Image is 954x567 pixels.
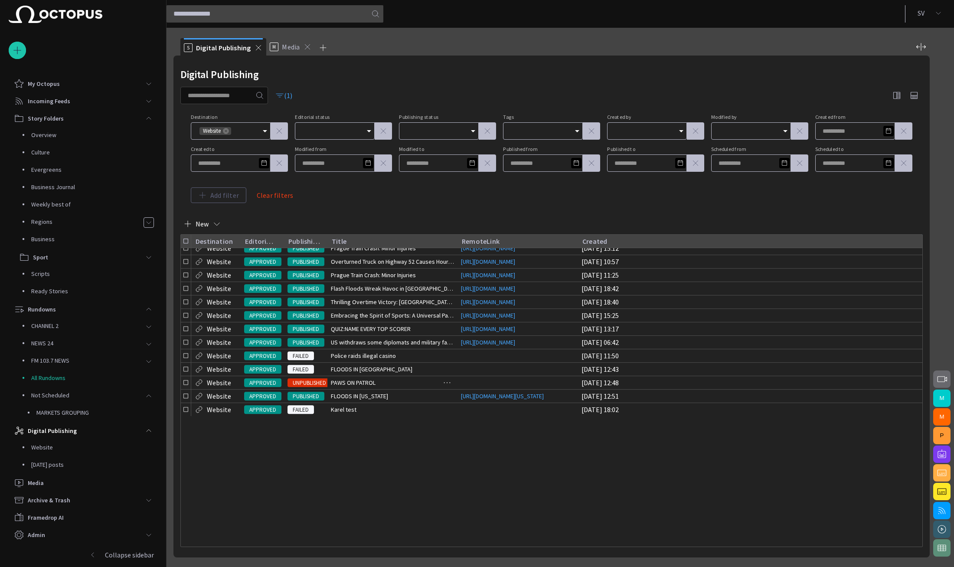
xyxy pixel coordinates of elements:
p: Website [207,351,231,361]
button: Open [779,125,791,137]
span: Karel test [331,405,356,414]
span: FAILED [288,352,314,361]
button: Open [571,125,583,137]
label: Created from [815,114,845,120]
label: Tags [503,114,514,120]
p: M [270,43,278,51]
p: Evergreens [31,165,157,174]
p: Website [207,256,231,267]
span: APPROVED [244,365,281,374]
label: Published to [607,146,635,152]
button: Clear filters [250,187,301,203]
label: Modified to [399,146,425,152]
button: Open [259,125,271,137]
div: Business [14,231,157,249]
div: Destination [196,237,233,246]
p: Regions [31,217,143,226]
p: Website [31,443,157,452]
div: All Rundowns [14,370,157,387]
span: APPROVED [244,338,281,347]
p: Website [207,324,231,334]
span: APPROVED [244,392,281,401]
a: [URL][DOMAIN_NAME] [457,338,519,347]
button: (1) [271,88,297,103]
p: Sport [33,253,48,262]
div: 06/04 15:25 [582,311,619,320]
span: APPROVED [244,406,281,414]
button: Collapse sidebar [9,546,157,564]
p: Website [207,337,231,347]
div: Overview [14,127,157,144]
span: Police raids illegal casino [331,351,396,360]
div: Weekly best of [14,197,157,214]
span: APPROVED [244,285,281,293]
span: Prague Train Crash: Minor Injuries [331,271,416,279]
div: 05/09 18:02 [582,405,619,414]
span: QUIZ:NAME EVERY TOP SCORER [331,324,411,333]
span: APPROVED [244,258,281,266]
div: MMedia [266,38,315,56]
div: Ready Stories [14,283,157,301]
span: Website [199,127,224,135]
div: [DATE] posts [14,457,157,474]
span: FLOODS IN TEXAS [331,392,388,400]
button: New [180,216,224,232]
div: Scripts [14,266,157,283]
p: Ready Stories [31,287,157,295]
p: My Octopus [28,79,60,88]
p: Incoming Feeds [28,97,70,105]
p: Website [207,283,231,294]
p: Website [207,364,231,374]
button: M [933,408,951,426]
div: 04/02 15:12 [582,243,619,253]
label: Created to [191,146,215,152]
span: APPROVED [244,244,281,253]
span: PUBLISHED [288,311,324,320]
a: [URL][DOMAIN_NAME][US_STATE] [457,392,547,400]
div: Publishing status [288,237,320,246]
p: All Rundowns [31,374,157,382]
p: FM 103.7 NEWS [31,356,140,365]
span: APPROVED [244,325,281,334]
div: 02/07 11:50 [582,351,619,361]
span: PUBLISHED [288,392,324,401]
a: [URL][DOMAIN_NAME] [457,284,519,293]
p: Collapse sidebar [105,550,154,560]
p: Archive & Trash [28,496,70,505]
button: P [933,427,951,444]
p: Digital Publishing [28,426,77,435]
span: APPROVED [244,352,281,361]
p: Framedrop AI [28,513,64,522]
p: S [184,43,193,52]
div: Website [14,439,157,457]
div: 15/05 13:17 [582,324,619,334]
span: PUBLISHED [288,244,324,253]
div: SDigital Publishing [180,38,266,56]
label: Published from [503,146,538,152]
button: Open [467,125,479,137]
span: FAILED [288,365,314,374]
p: Weekly best of [31,200,157,209]
p: Rundowns [28,305,56,314]
div: Title [332,237,346,246]
div: Regions [14,214,157,231]
span: PUBLISHED [288,258,324,266]
button: SV [911,5,949,21]
div: Created [582,237,607,246]
div: 05/02 10:57 [582,257,619,266]
div: Framedrop AI [9,509,157,526]
label: Modified from [295,146,327,152]
p: Business Journal [31,183,157,191]
span: Digital Publishing [196,43,251,52]
a: [URL][DOMAIN_NAME] [457,271,519,279]
div: 05/04 18:40 [582,297,619,307]
div: Media [9,474,157,492]
ul: main menu [9,75,157,544]
p: Website [207,297,231,307]
span: Embracing the Spirit of Sports: A Universal Passion [331,311,454,320]
p: Website [207,310,231,321]
span: UNPUBLISHED [288,379,331,387]
p: NEWS 24 [31,339,140,347]
p: Admin [28,531,45,539]
span: Overturned Truck on Highway 52 Causes Hours-Long Traffic Cha [331,257,454,266]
